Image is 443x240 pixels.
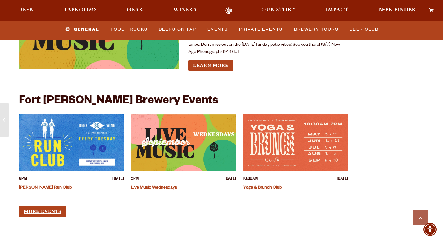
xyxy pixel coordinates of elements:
a: Brewery Tours [292,23,341,36]
a: Yoga & Brunch Club [243,186,282,190]
span: Impact [326,8,348,12]
a: Taprooms [60,7,101,14]
a: View event details [243,114,348,171]
a: Live Music Wednesdays [131,186,177,190]
a: Private Events [237,23,285,36]
span: Beer Finder [378,8,416,12]
a: Events [205,23,230,36]
a: View event details [131,114,236,171]
a: Beers on Tap [156,23,199,36]
a: Beer [15,7,38,14]
a: Gear [123,7,147,14]
a: Winery [169,7,201,14]
a: Impact [322,7,352,14]
a: Food Trucks [108,23,150,36]
a: Odell Home [218,7,240,14]
a: View event details [19,114,124,171]
span: [DATE] [225,176,236,183]
a: [PERSON_NAME] Run Club [19,186,72,190]
span: [DATE] [337,176,348,183]
a: General [62,23,102,36]
span: Winery [173,8,197,12]
span: Taprooms [64,8,97,12]
span: Gear [127,8,143,12]
div: Accessibility Menu [423,223,437,236]
a: Scroll to top [413,210,428,225]
span: 5PM [131,176,139,183]
a: Beer Finder [374,7,420,14]
a: Our Story [257,7,300,14]
span: Our Story [261,8,296,12]
h2: Fort [PERSON_NAME] Brewery Events [19,95,218,108]
span: Beer [19,8,34,12]
a: Beer Club [347,23,381,36]
a: More Events (opens in a new window) [19,206,66,217]
a: Learn more about Live Music Sundays [188,60,233,71]
span: 6PM [19,176,27,183]
span: [DATE] [112,176,124,183]
span: 10:30AM [243,176,258,183]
